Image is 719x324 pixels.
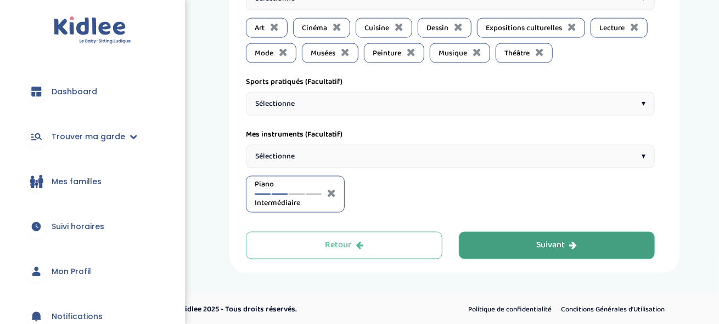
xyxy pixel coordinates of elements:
[364,22,389,34] span: Cuisine
[439,48,467,59] span: Musique
[302,22,327,34] span: Cinéma
[325,240,363,252] div: Retour
[54,16,131,44] img: logo.svg
[558,303,669,317] a: Conditions Générales d’Utilisation
[255,198,322,209] span: Intermédiaire
[52,311,103,322] span: Notifications
[246,76,342,88] label: Sports pratiqués (Facultatif)
[642,151,645,162] span: ▾
[52,266,91,277] span: Mon Profil
[255,151,295,162] span: Sélectionne
[255,22,265,34] span: Art
[504,48,530,59] span: Théâtre
[16,72,168,111] a: Dashboard
[486,22,562,34] span: Expositions culturelles
[311,48,335,59] span: Musées
[599,22,625,34] span: Lecture
[465,303,556,317] a: Politique de confidentialité
[459,232,655,259] button: Suivant
[255,98,295,110] span: Sélectionne
[16,117,168,156] a: Trouver ma garde
[255,179,322,191] span: Piano
[537,240,577,252] div: Suivant
[642,98,645,110] span: ▾
[255,48,273,59] span: Mode
[16,252,168,291] a: Mon Profil
[173,304,406,316] p: © Kidlee 2025 - Tous droits réservés.
[52,221,104,232] span: Suivi horaires
[246,129,342,140] label: Mes instruments (Facultatif)
[246,232,442,259] button: Retour
[52,86,97,98] span: Dashboard
[52,176,102,187] span: Mes familles
[52,131,125,143] span: Trouver ma garde
[426,22,448,34] span: Dessin
[16,207,168,246] a: Suivi horaires
[16,162,168,201] a: Mes familles
[373,48,401,59] span: Peinture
